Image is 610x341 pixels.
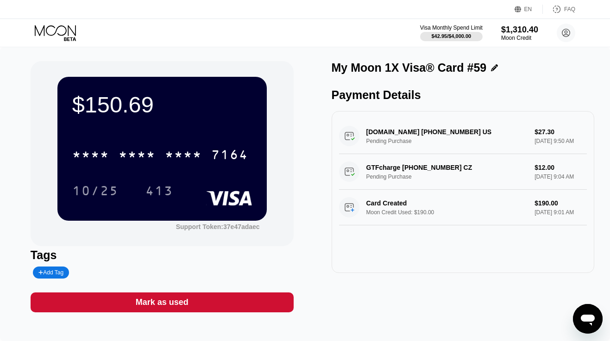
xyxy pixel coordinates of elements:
div: Support Token:37e47adaec [176,223,260,230]
div: $42.95 / $4,000.00 [432,33,472,39]
div: Tags [31,248,294,262]
div: 7164 [211,149,248,163]
div: 10/25 [65,179,126,202]
div: FAQ [543,5,575,14]
div: Mark as used [136,297,189,308]
div: Mark as used [31,292,294,312]
div: 413 [138,179,180,202]
div: Visa Monthly Spend Limit [420,25,483,31]
div: Support Token: 37e47adaec [176,223,260,230]
div: $150.69 [72,92,252,118]
div: Visa Monthly Spend Limit$42.95/$4,000.00 [420,25,483,41]
div: EN [515,5,543,14]
div: $1,310.40 [501,25,538,35]
div: Add Tag [38,269,63,276]
div: Payment Details [332,88,595,102]
div: EN [524,6,532,12]
div: Add Tag [33,267,69,279]
iframe: Кнопка запуска окна обмена сообщениями [573,304,603,334]
div: Moon Credit [501,35,538,41]
div: $1,310.40Moon Credit [501,25,538,41]
div: 413 [145,185,173,199]
div: FAQ [564,6,575,12]
div: 10/25 [72,185,119,199]
div: My Moon 1X Visa® Card #59 [332,61,487,74]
